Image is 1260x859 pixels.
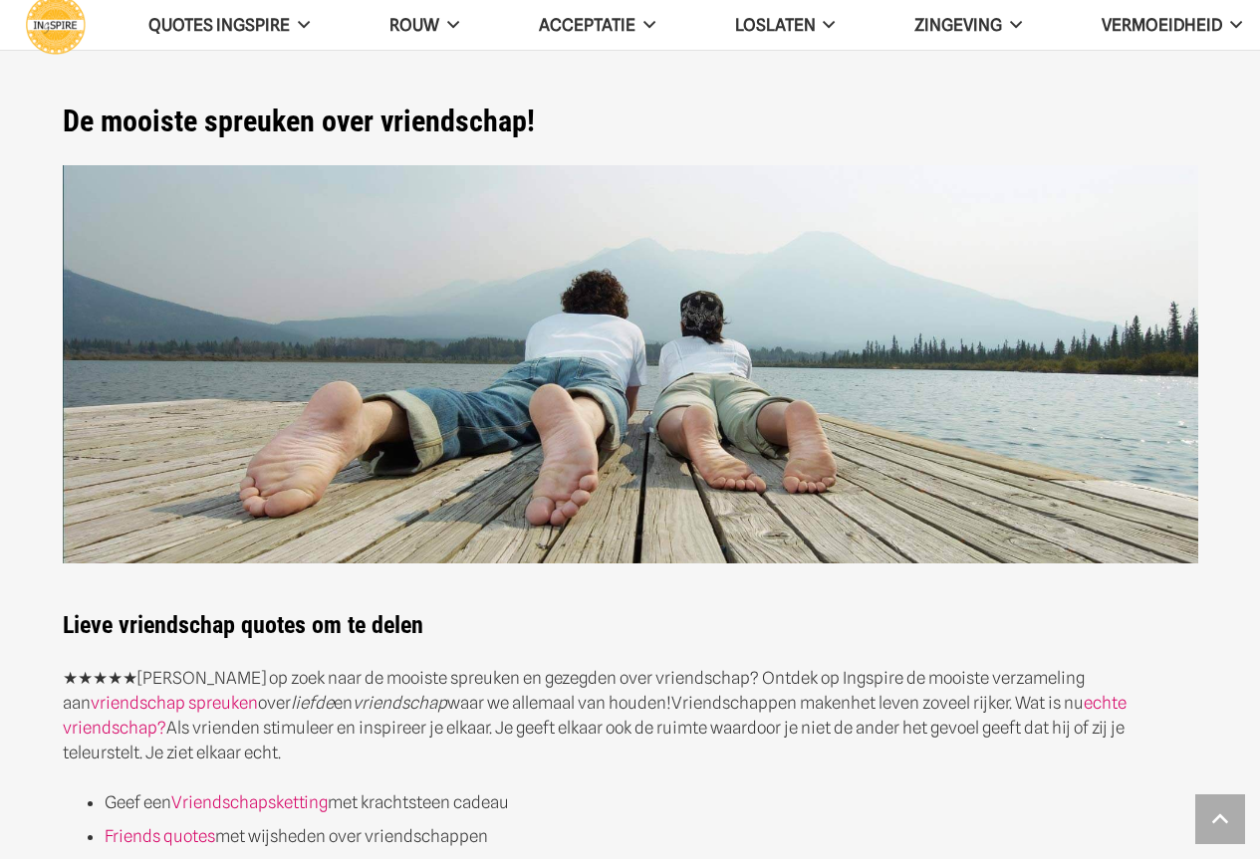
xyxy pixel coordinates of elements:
span: Acceptatie [539,15,635,35]
li: met wijsheden over vriendschappen [105,824,1198,849]
em: vriendschap [353,693,447,713]
span: VERMOEIDHEID [1102,15,1222,35]
img: Spreuken over vriendschap voor vrienden om te delen! - kijk op ingspire.nl [63,165,1198,564]
span: ROUW [389,15,439,35]
em: liefde [291,693,334,713]
p: [PERSON_NAME] op zoek naar de mooiste spreuken en gezegden over vriendschap? Ontdek op Ingspire d... [63,666,1198,765]
a: echte vriendschap? [63,693,1127,738]
strong: Lieve vriendschap quotes om te delen [63,611,423,639]
span: QUOTES INGSPIRE [148,15,290,35]
a: vriendschap spreuken [91,693,258,713]
span: Vriendschappen maken [671,693,851,713]
strong: ★★★★★ [63,668,137,688]
a: Friends quotes [105,826,215,846]
span: Zingeving [914,15,1002,35]
span: Loslaten [735,15,816,35]
h1: De mooiste spreuken over vriendschap! [63,104,1198,139]
a: Vriendschapsketting [171,792,328,812]
li: Geef een met krachtsteen cadeau [105,790,1198,815]
a: Terug naar top [1195,794,1245,844]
